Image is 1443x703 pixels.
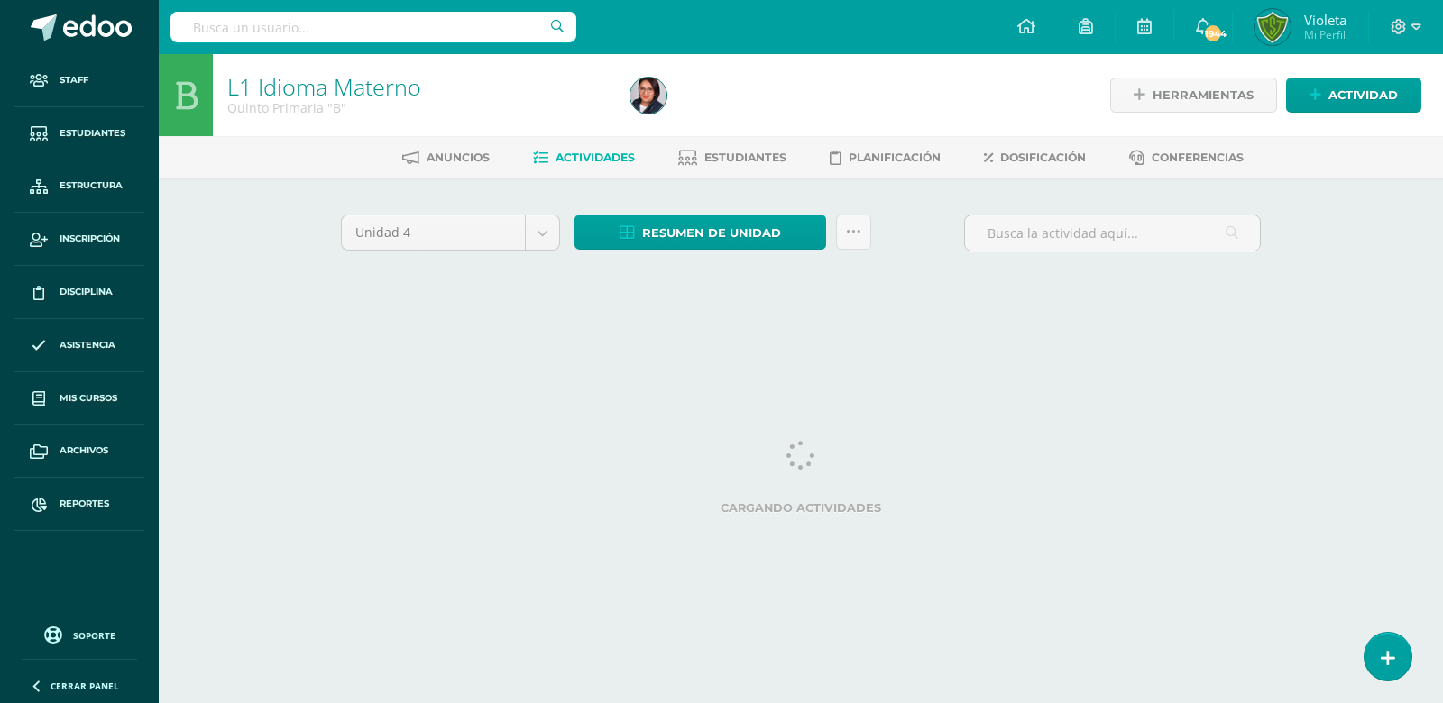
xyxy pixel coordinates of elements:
a: Inscripción [14,213,144,266]
span: Disciplina [60,285,113,299]
a: Conferencias [1129,143,1244,172]
a: Disciplina [14,266,144,319]
span: Actividades [556,151,635,164]
span: Staff [60,73,88,87]
a: Estudiantes [14,107,144,160]
input: Busca un usuario... [170,12,576,42]
span: Mi Perfil [1304,27,1346,42]
span: Conferencias [1152,151,1244,164]
span: Resumen de unidad [642,216,781,250]
a: Estudiantes [678,143,786,172]
span: Estudiantes [60,126,125,141]
span: Reportes [60,497,109,511]
span: Estudiantes [704,151,786,164]
a: Estructura [14,160,144,214]
span: Actividad [1328,78,1398,112]
a: L1 Idioma Materno [227,71,421,102]
span: Estructura [60,178,123,193]
h1: L1 Idioma Materno [227,74,609,99]
a: Actividades [533,143,635,172]
a: Archivos [14,425,144,478]
a: Resumen de unidad [574,215,826,250]
label: Cargando actividades [341,501,1261,515]
span: Soporte [73,629,115,642]
span: Archivos [60,443,108,458]
span: 1944 [1203,23,1223,43]
a: Dosificación [984,143,1086,172]
input: Busca la actividad aquí... [965,215,1260,251]
a: Soporte [22,622,137,646]
a: Anuncios [402,143,490,172]
span: Asistencia [60,338,115,352]
span: Cerrar panel [51,680,119,692]
a: Mis cursos [14,372,144,425]
img: a38a09d99190c25173d49b8596e17cec.png [630,78,666,114]
div: Quinto Primaria 'B' [227,99,609,116]
img: 626b53b30f15865982deedc59e5535d1.png [1255,9,1291,45]
a: Staff [14,54,144,107]
span: Unidad 4 [355,215,511,250]
span: Herramientas [1153,78,1254,112]
a: Herramientas [1110,78,1277,113]
span: Inscripción [60,232,120,246]
span: Anuncios [427,151,490,164]
span: Mis cursos [60,391,117,406]
a: Planificación [830,143,941,172]
span: Violeta [1304,11,1346,29]
a: Actividad [1286,78,1421,113]
span: Dosificación [1000,151,1086,164]
a: Unidad 4 [342,215,559,250]
span: Planificación [849,151,941,164]
a: Asistencia [14,319,144,372]
a: Reportes [14,478,144,531]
